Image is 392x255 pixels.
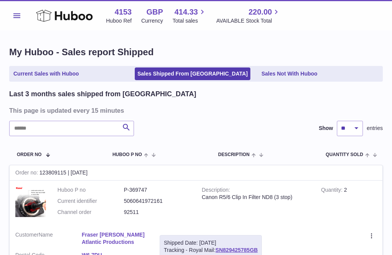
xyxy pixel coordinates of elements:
div: 123809115 | [DATE] [10,165,382,181]
dt: Huboo P no [57,186,124,194]
dd: 92511 [124,209,191,216]
a: Current Sales with Huboo [11,67,82,80]
strong: GBP [146,7,163,17]
h2: Last 3 months sales shipped from [GEOGRAPHIC_DATA] [9,89,196,99]
div: Huboo Ref [106,17,132,25]
div: Shipped Date: [DATE] [164,239,258,247]
a: 220.00 AVAILABLE Stock Total [216,7,281,25]
div: Canon R5/6 Clip In Filter ND8 (3 stop) [202,194,310,201]
dt: Current identifier [57,197,124,205]
dd: P-369747 [124,186,191,194]
span: Customer [15,232,39,238]
span: 220.00 [248,7,272,17]
a: Sales Not With Huboo [259,67,320,80]
label: Show [319,125,333,132]
a: Sales Shipped From [GEOGRAPHIC_DATA] [135,67,250,80]
dd: 5060641972161 [124,197,191,205]
strong: Description [202,187,230,195]
a: Fraser [PERSON_NAME] Atlantic Productions [82,231,149,246]
span: entries [367,125,383,132]
span: 414.33 [175,7,198,17]
span: Quantity Sold [326,152,363,157]
dt: Channel order [57,209,124,216]
strong: Order no [15,169,39,178]
h3: This page is updated every 15 minutes [9,106,381,115]
span: Order No [17,152,42,157]
td: 2 [315,181,382,225]
div: Currency [141,17,163,25]
span: Huboo P no [113,152,142,157]
span: AVAILABLE Stock Total [216,17,281,25]
img: 2.jpg [15,186,46,217]
span: Total sales [173,17,207,25]
a: 414.33 Total sales [173,7,207,25]
a: SN829425785GB [216,247,258,253]
dt: Name [15,231,82,248]
span: Description [218,152,250,157]
h1: My Huboo - Sales report Shipped [9,46,383,58]
strong: 4153 [114,7,132,17]
strong: Quantity [321,187,344,195]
